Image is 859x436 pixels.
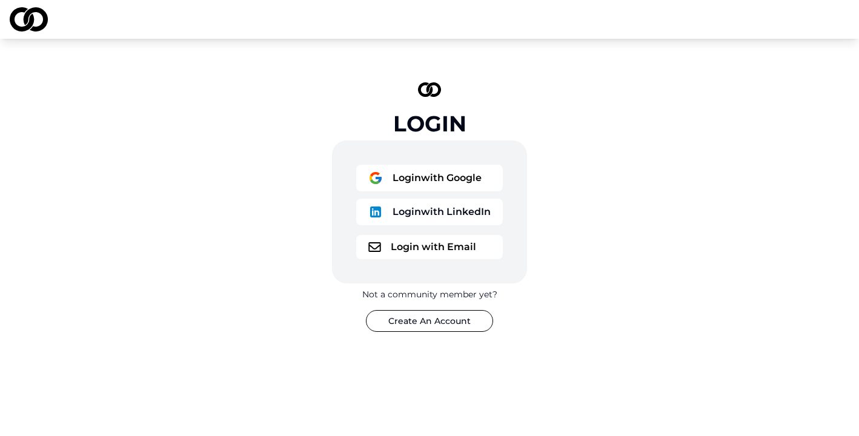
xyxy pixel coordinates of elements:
[368,242,381,252] img: logo
[366,310,493,332] button: Create An Account
[356,199,503,225] button: logoLoginwith LinkedIn
[356,235,503,259] button: logoLogin with Email
[356,165,503,191] button: logoLoginwith Google
[368,205,383,219] img: logo
[418,82,441,97] img: logo
[393,111,466,136] div: Login
[10,7,48,31] img: logo
[362,288,497,300] div: Not a community member yet?
[368,171,383,185] img: logo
